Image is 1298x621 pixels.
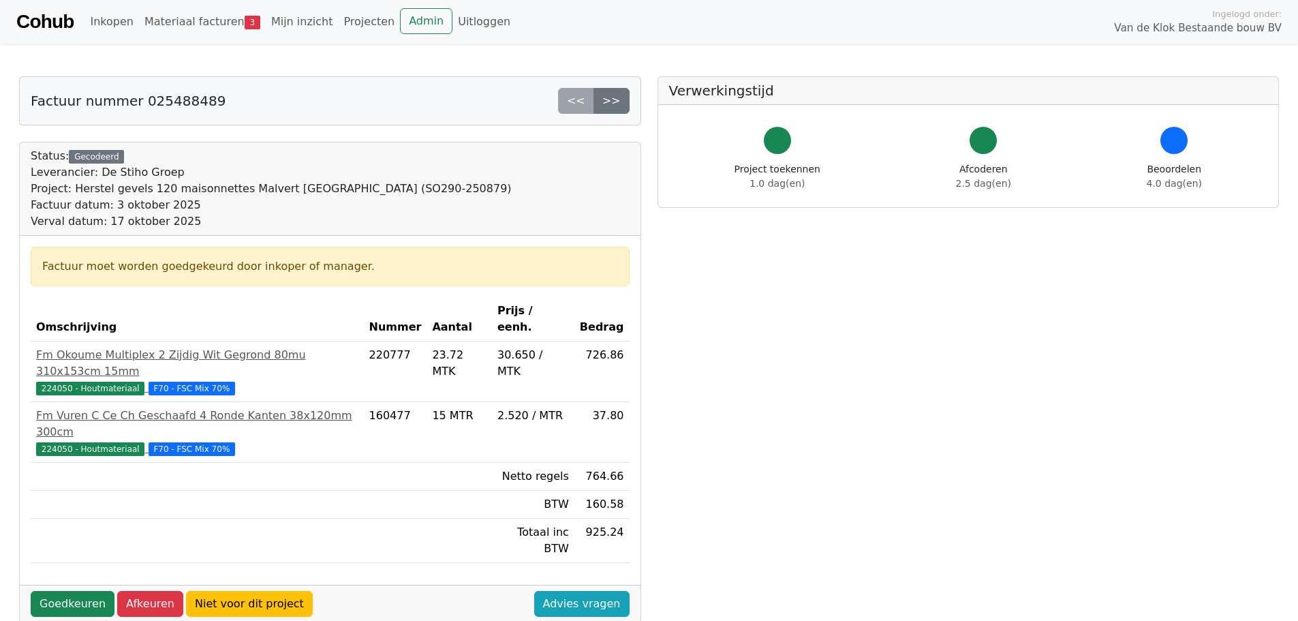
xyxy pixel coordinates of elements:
[492,519,574,563] td: Totaal inc BTW
[36,347,358,380] div: Fm Okoume Multiplex 2 Zijdig Wit Gegrond 80mu 310x153cm 15mm
[1147,178,1202,189] span: 4.0 dag(en)
[1147,162,1202,191] div: Beoordelen
[432,347,486,380] div: 23.72 MTK
[574,463,630,491] td: 764.66
[36,408,358,440] div: Fm Vuren C Ce Ch Geschaafd 4 Ronde Kanten 38x120mm 300cm
[364,297,427,342] th: Nummer
[364,342,427,402] td: 220777
[36,408,358,457] a: Fm Vuren C Ce Ch Geschaafd 4 Ronde Kanten 38x120mm 300cm224050 - Houtmateriaal F70 - FSC Mix 70%
[669,82,1268,99] h5: Verwerkingstijd
[266,8,339,35] a: Mijn inzicht
[750,178,805,189] span: 1.0 dag(en)
[31,297,364,342] th: Omschrijving
[31,197,512,213] div: Factuur datum: 3 oktober 2025
[593,88,630,114] a: >>
[492,297,574,342] th: Prijs / eenh.
[1114,20,1282,36] span: Van de Klok Bestaande bouw BV
[36,442,144,456] span: 224050 - Houtmateriaal
[574,491,630,519] td: 160.58
[84,8,138,35] a: Inkopen
[364,402,427,463] td: 160477
[31,591,114,617] a: Goedkeuren
[31,148,512,230] div: Status:
[186,591,313,617] a: Niet voor dit project
[735,162,820,191] div: Project toekennen
[497,347,569,380] div: 30.650 / MTK
[149,382,236,395] span: F70 - FSC Mix 70%
[31,164,512,181] div: Leverancier: De Stiho Groep
[427,297,492,342] th: Aantal
[956,178,1011,189] span: 2.5 dag(en)
[31,181,512,197] div: Project: Herstel gevels 120 maisonnettes Malvert [GEOGRAPHIC_DATA] (SO290-250879)
[31,93,226,109] h5: Factuur nummer 025488489
[1212,7,1282,20] span: Ingelogd onder:
[574,519,630,563] td: 925.24
[69,150,124,164] div: Gecodeerd
[36,382,144,395] span: 224050 - Houtmateriaal
[149,442,236,456] span: F70 - FSC Mix 70%
[432,408,486,424] div: 15 MTR
[497,408,569,424] div: 2.520 / MTR
[42,258,618,275] div: Factuur moet worden goedgekeurd door inkoper of manager.
[16,5,74,38] a: Cohub
[574,402,630,463] td: 37.80
[31,213,512,230] div: Verval datum: 17 oktober 2025
[574,342,630,402] td: 726.86
[492,491,574,519] td: BTW
[574,297,630,342] th: Bedrag
[400,8,452,34] a: Admin
[956,162,1011,191] div: Afcoderen
[36,347,358,396] a: Fm Okoume Multiplex 2 Zijdig Wit Gegrond 80mu 310x153cm 15mm224050 - Houtmateriaal F70 - FSC Mix 70%
[452,8,516,35] a: Uitloggen
[492,463,574,491] td: Netto regels
[245,16,260,29] span: 3
[338,8,400,35] a: Projecten
[117,591,183,617] a: Afkeuren
[139,8,266,35] a: Materiaal facturen3
[534,591,630,617] a: Advies vragen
